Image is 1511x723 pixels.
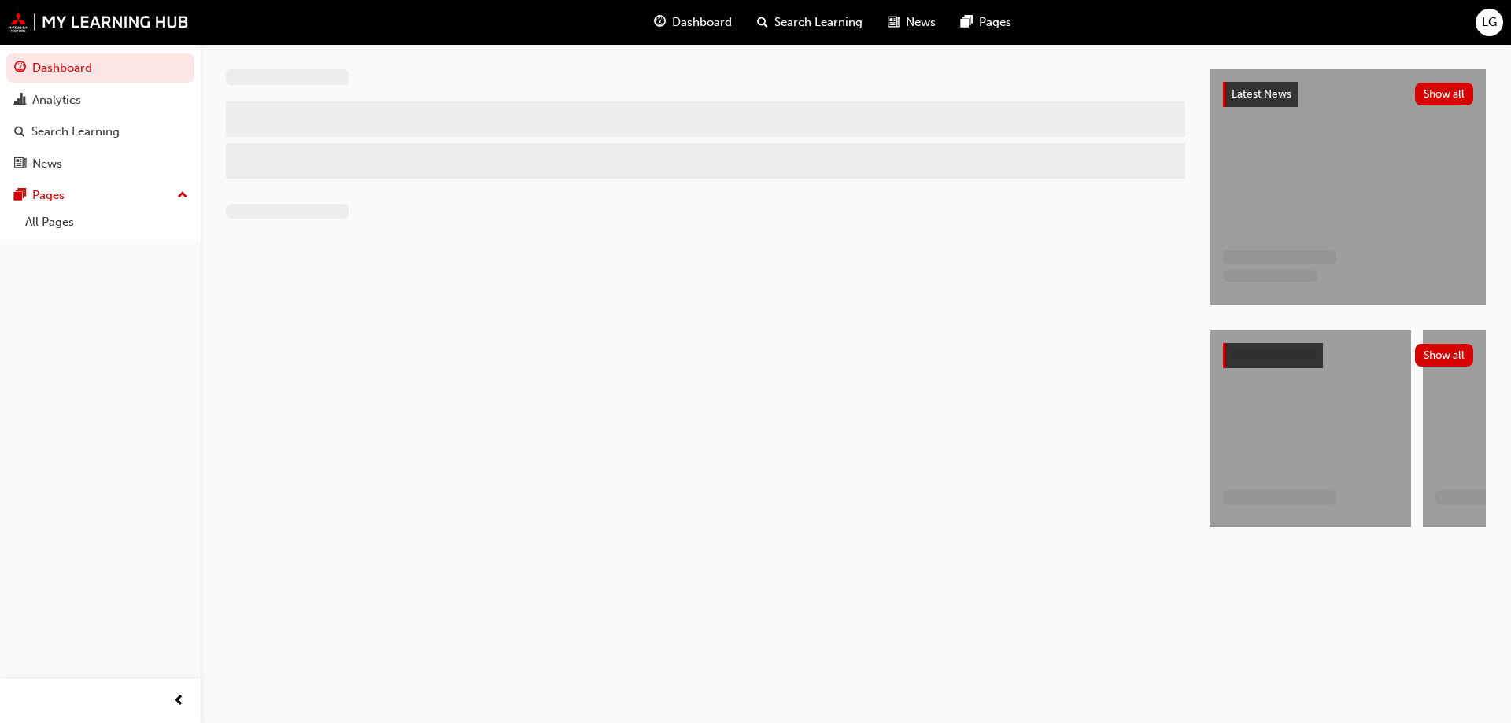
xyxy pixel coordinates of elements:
span: pages-icon [961,13,973,32]
div: News [32,155,62,173]
a: Latest NewsShow all [1223,82,1473,107]
span: guage-icon [654,13,666,32]
a: news-iconNews [875,6,948,39]
span: News [906,13,936,31]
span: prev-icon [173,692,185,711]
button: Pages [6,181,194,210]
span: pages-icon [14,189,26,203]
span: news-icon [14,157,26,172]
span: search-icon [14,125,25,139]
span: Pages [979,13,1011,31]
span: Dashboard [672,13,732,31]
span: chart-icon [14,94,26,108]
div: Pages [32,186,65,205]
span: news-icon [888,13,900,32]
span: LG [1482,13,1497,31]
a: Analytics [6,86,194,115]
a: Search Learning [6,117,194,146]
a: News [6,149,194,179]
div: Search Learning [31,123,120,141]
button: LG [1476,9,1503,36]
button: DashboardAnalyticsSearch LearningNews [6,50,194,181]
span: guage-icon [14,61,26,76]
div: Analytics [32,91,81,109]
button: Show all [1415,83,1474,105]
a: pages-iconPages [948,6,1024,39]
span: Search Learning [774,13,863,31]
button: Show all [1415,344,1474,367]
a: Show all [1223,343,1473,368]
a: guage-iconDashboard [641,6,744,39]
a: Dashboard [6,53,194,83]
a: All Pages [19,210,194,234]
span: Latest News [1232,87,1291,101]
span: up-icon [177,186,188,206]
img: mmal [8,12,189,32]
a: search-iconSearch Learning [744,6,875,39]
span: search-icon [757,13,768,32]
